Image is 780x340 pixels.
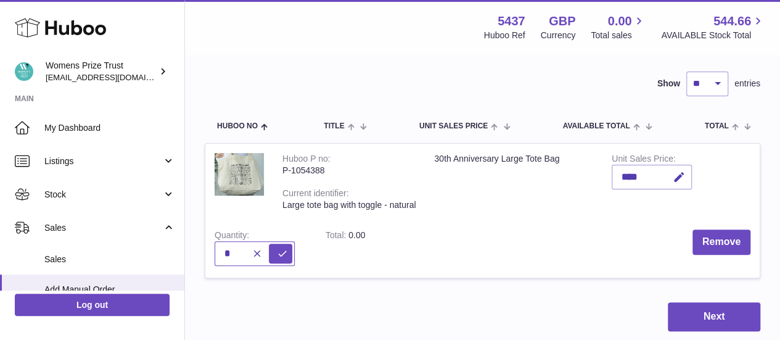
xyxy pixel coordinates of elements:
span: Unit Sales Price [419,122,488,130]
label: Total [326,230,348,243]
a: 544.66 AVAILABLE Stock Total [661,13,765,41]
span: Total sales [591,30,646,41]
span: entries [734,78,760,89]
span: Sales [44,254,175,265]
strong: GBP [549,13,575,30]
label: Show [657,78,680,89]
div: Huboo Ref [484,30,525,41]
span: Sales [44,222,162,234]
span: 544.66 [713,13,751,30]
span: AVAILABLE Total [562,122,630,130]
span: Add Manual Order [44,284,175,296]
span: Listings [44,155,162,167]
label: Unit Sales Price [612,154,675,167]
button: Next [668,302,760,331]
span: My Dashboard [44,122,175,134]
div: Womens Prize Trust [46,60,157,83]
div: Current identifier [282,188,348,201]
div: P-1054388 [282,165,416,176]
img: 30th Anniversary Large Tote Bag [215,153,264,196]
button: Remove [692,230,750,255]
span: Title [324,122,344,130]
span: [EMAIL_ADDRESS][DOMAIN_NAME] [46,72,181,82]
img: info@womensprizeforfiction.co.uk [15,62,33,81]
a: 0.00 Total sales [591,13,646,41]
span: 0.00 [348,230,365,240]
span: Stock [44,189,162,201]
span: Total [705,122,729,130]
span: 0.00 [608,13,632,30]
div: Huboo P no [282,154,330,167]
div: Currency [541,30,576,41]
div: Large tote bag with toggle - natural [282,199,416,211]
strong: 5437 [498,13,525,30]
span: Huboo no [217,122,258,130]
label: Quantity [215,230,249,243]
a: Log out [15,294,170,316]
td: 30th Anniversary Large Tote Bag [425,144,602,220]
span: AVAILABLE Stock Total [661,30,765,41]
